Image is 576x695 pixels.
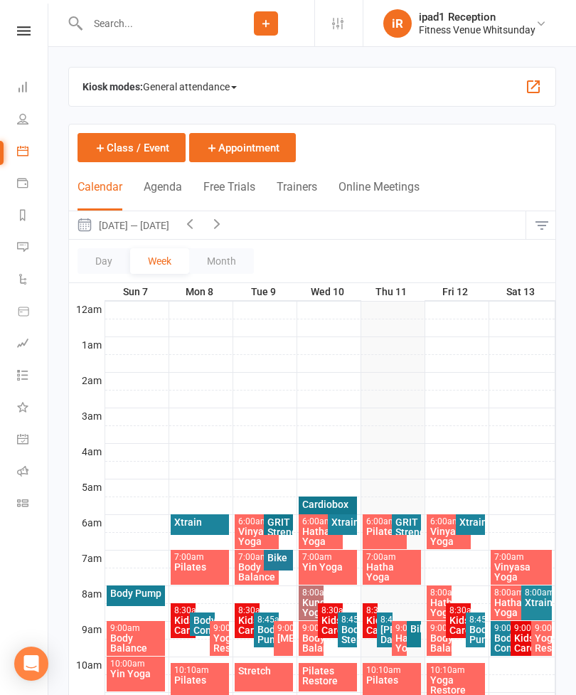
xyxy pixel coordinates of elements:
[302,499,355,509] div: Cardiobox
[14,647,48,681] div: Open Intercom Messenger
[82,81,143,92] strong: Kiosk modes:
[130,248,189,274] button: Week
[69,301,105,319] th: 12am
[302,633,321,653] div: Body Balance
[110,659,163,669] div: 10:00am
[277,624,291,633] div: 9:00am
[69,657,105,674] th: 10am
[513,624,535,633] div: 9:00am
[366,517,405,526] div: 6:00am
[69,443,105,461] th: 4am
[17,73,49,105] a: Dashboard
[110,588,163,598] div: Body Pump
[189,133,296,162] button: Appointment
[69,479,105,497] th: 5am
[430,598,449,617] div: Hatha Yoga
[489,283,555,301] th: Sat 13
[17,201,49,233] a: Reports
[17,105,49,137] a: People
[366,606,375,615] div: 8:30am
[513,633,535,653] div: Kids Care
[331,517,354,527] div: Xtrain
[143,75,237,98] span: General attendance
[366,526,405,536] div: Pilates
[17,297,49,329] a: Product Sales
[494,624,515,633] div: 9:00am
[366,675,419,685] div: Pilates
[238,615,257,635] div: Kids Care
[430,526,469,546] div: Vinyasa Yoga
[321,615,340,635] div: Kids Care
[174,517,227,527] div: Xtrain
[419,11,535,23] div: ipad1 Reception
[174,562,227,572] div: Pilates
[17,457,49,489] a: Roll call kiosk mode
[17,169,49,201] a: Payments
[524,598,549,608] div: Xtrain
[69,621,105,639] th: 9am
[341,615,355,625] div: 8:45am
[302,526,341,546] div: Hatha Yoga
[213,624,227,633] div: 9:00am
[189,248,254,274] button: Month
[238,606,257,615] div: 8:30am
[105,283,169,301] th: Sun 7
[469,615,483,625] div: 8:45am
[449,615,468,635] div: Kids Care
[203,180,255,211] button: Free Trials
[494,633,515,653] div: Body Combat
[238,666,291,676] div: Stretch
[174,675,227,685] div: Pilates
[366,666,419,675] div: 10:10am
[69,211,176,239] button: [DATE] — [DATE]
[169,283,233,301] th: Mon 8
[534,633,549,653] div: Yoga Restore
[534,624,549,633] div: 9:00am
[494,553,550,562] div: 7:00am
[395,633,404,653] div: Hatha Yoga
[395,624,404,633] div: 9:00am
[17,329,49,361] a: Assessments
[361,283,425,301] th: Thu 11
[366,553,419,562] div: 7:00am
[494,562,550,582] div: Vinyasa Yoga
[277,180,317,211] button: Trainers
[459,517,482,527] div: Xtrain
[78,180,122,211] button: Calendar
[257,625,276,644] div: Body Pump
[366,615,375,635] div: Kids Care
[233,283,297,301] th: Tue 9
[69,336,105,354] th: 1am
[380,615,389,625] div: 8:45am
[257,615,276,625] div: 8:45am
[213,633,227,653] div: Yoga Restore
[144,180,182,211] button: Agenda
[17,137,49,169] a: Calendar
[302,624,321,633] div: 9:00am
[383,9,412,38] div: iR
[174,666,227,675] div: 10:10am
[69,585,105,603] th: 8am
[69,514,105,532] th: 6am
[302,588,321,598] div: 8:00am
[17,489,49,521] a: Class kiosk mode
[238,526,277,546] div: Vinyasa Yoga
[419,23,535,36] div: Fitness Venue Whitsunday
[302,562,355,572] div: Yin Yoga
[267,553,290,563] div: Bike
[297,283,361,301] th: Wed 10
[302,517,341,526] div: 6:00am
[174,615,193,635] div: Kids Care
[366,562,419,582] div: Hatha Yoga
[110,633,163,653] div: Body Balance
[267,517,290,537] div: GRIT Strength
[302,598,321,617] div: Kundalini Yoga
[69,408,105,425] th: 3am
[524,588,549,598] div: 8:00am
[238,553,277,562] div: 7:00am
[341,625,355,644] div: Body Step
[78,133,186,162] button: Class / Event
[238,517,277,526] div: 6:00am
[494,588,535,598] div: 8:00am
[338,180,420,211] button: Online Meetings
